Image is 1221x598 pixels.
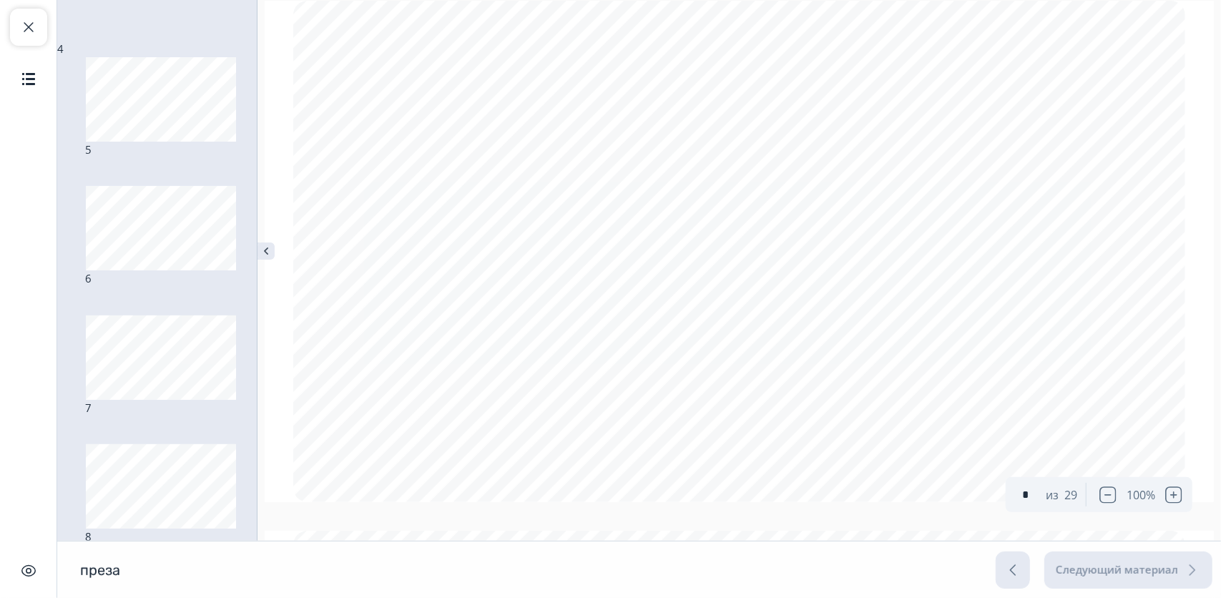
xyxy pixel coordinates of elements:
div: 100 % [1127,486,1155,504]
div: 29 [1064,486,1077,504]
h1: преза [80,561,120,579]
div: 5 [86,57,229,158]
img: Скрыть интерфейс [20,562,37,579]
img: close [258,242,275,260]
img: Содержание [20,70,37,87]
div: 6 [86,186,229,287]
div: 8 [86,444,229,545]
div: 7 [86,315,229,416]
div: из [1046,486,1059,504]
